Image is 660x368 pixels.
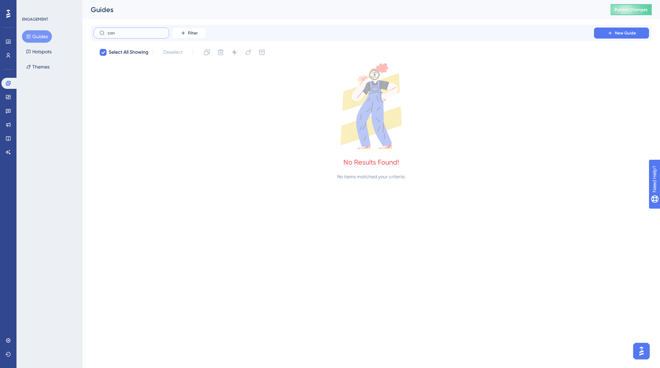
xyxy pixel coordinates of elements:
[631,341,652,361] iframe: UserGuiding AI Assistant Launcher
[22,17,48,22] div: ENGAGEMENT
[22,61,54,73] button: Themes
[337,172,406,181] div: No items matched your criteria.
[109,48,148,56] span: Select All Showing
[22,45,56,58] button: Hotspots
[615,30,636,36] span: New Guide
[22,30,52,43] button: Guides
[615,7,648,12] span: Publish Changes
[172,28,206,39] button: Filter
[594,28,649,39] button: New Guide
[163,48,183,56] span: Deselect
[108,31,163,35] input: Search
[16,2,43,10] span: Need Help?
[188,30,198,36] span: Filter
[157,46,189,59] button: Deselect
[343,157,399,167] div: No Results Found!
[610,4,652,15] button: Publish Changes
[91,5,593,14] div: Guides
